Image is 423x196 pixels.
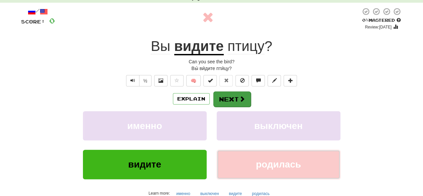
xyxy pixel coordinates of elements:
span: выключен [254,121,303,131]
button: родилась [217,150,340,179]
button: Play sentence audio (ctl+space) [126,75,139,86]
button: Add to collection (alt+a) [284,75,297,86]
div: / [21,7,55,16]
div: Text-to-speech controls [125,75,152,86]
button: Show image (alt+x) [154,75,168,86]
button: Favorite sentence (alt+f) [170,75,184,86]
button: выключен [217,111,340,140]
div: Can you see the bird? [21,58,402,65]
div: Вы́ ви́дите пти́цу? [21,65,402,72]
button: именно [83,111,207,140]
small: Learn more: [148,191,170,196]
button: видите [83,150,207,179]
span: Score: [21,19,45,24]
button: Discuss sentence (alt+u) [251,75,265,86]
span: 0 % [362,17,369,23]
small: Review: [DATE] [365,25,392,29]
button: Ignore sentence (alt+i) [235,75,249,86]
button: Next [213,91,251,107]
button: Edit sentence (alt+d) [268,75,281,86]
button: Explain [173,93,210,105]
span: родилась [256,159,301,170]
button: ½ [139,75,152,86]
span: видите [128,159,161,170]
span: именно [127,121,162,131]
button: 🧠 [186,75,201,86]
span: Вы [151,38,170,54]
div: Mastered [361,17,402,23]
button: Reset to 0% Mastered (alt+r) [219,75,233,86]
button: Set this sentence to 100% Mastered (alt+m) [203,75,217,86]
span: птицу [227,38,265,54]
u: видите [174,38,224,55]
span: 0 [49,16,55,25]
span: ? [224,38,273,54]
